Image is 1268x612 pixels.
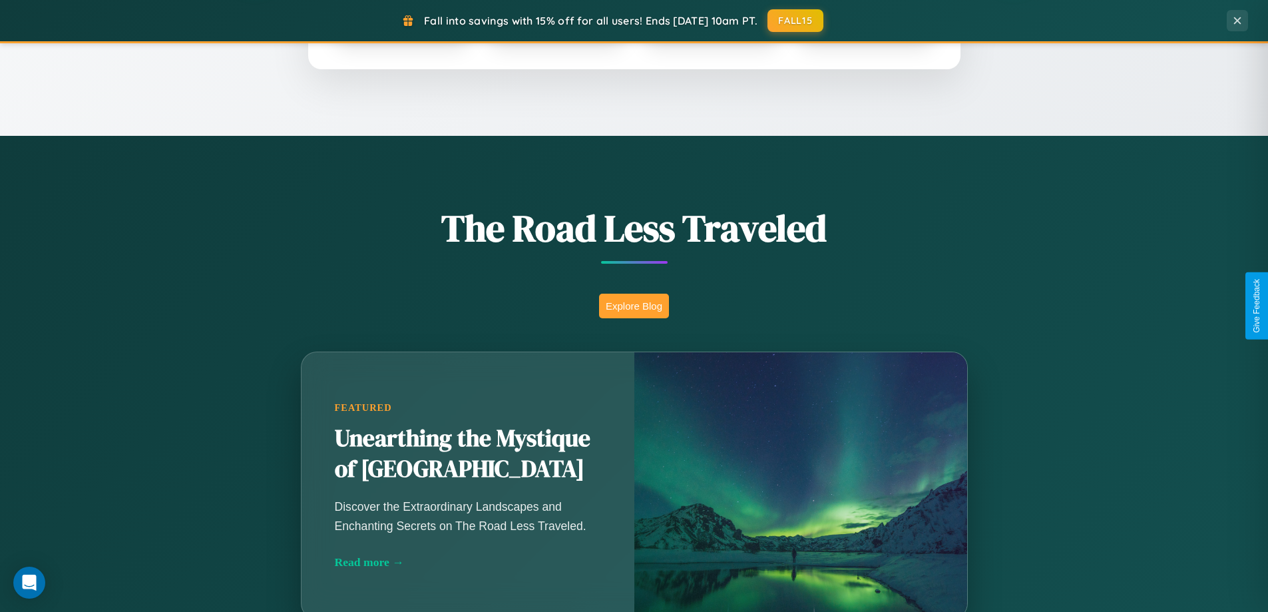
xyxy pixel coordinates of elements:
button: Explore Blog [599,294,669,318]
div: Featured [335,402,601,414]
span: Fall into savings with 15% off for all users! Ends [DATE] 10am PT. [424,14,757,27]
div: Open Intercom Messenger [13,567,45,599]
button: FALL15 [767,9,823,32]
div: Give Feedback [1252,279,1261,333]
p: Discover the Extraordinary Landscapes and Enchanting Secrets on The Road Less Traveled. [335,497,601,535]
h2: Unearthing the Mystique of [GEOGRAPHIC_DATA] [335,424,601,485]
h1: The Road Less Traveled [235,202,1034,254]
div: Read more → [335,555,601,569]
